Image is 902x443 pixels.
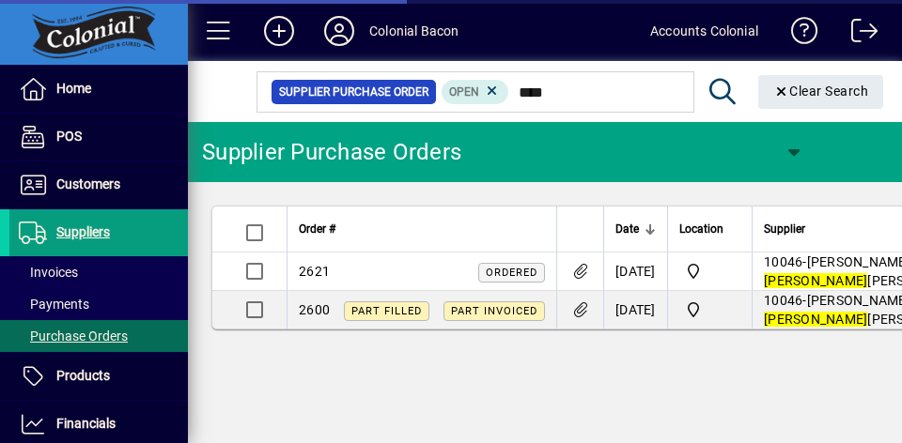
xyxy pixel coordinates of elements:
[764,219,805,239] span: Supplier
[56,416,116,431] span: Financials
[679,219,740,239] div: Location
[351,305,422,317] span: Part Filled
[299,264,330,279] span: 2621
[9,320,188,352] a: Purchase Orders
[615,219,639,239] span: Date
[603,291,667,328] td: [DATE]
[202,137,461,167] div: Supplier Purchase Orders
[9,256,188,288] a: Invoices
[758,75,884,109] button: Clear
[837,4,879,65] a: Logout
[777,4,818,65] a: Knowledge Base
[679,298,740,321] span: Colonial Bacon
[764,312,867,327] em: [PERSON_NAME]
[299,219,335,239] span: Order #
[615,219,656,239] div: Date
[679,260,740,283] span: Colonial Bacon
[9,353,188,400] a: Products
[279,83,428,101] span: Supplier Purchase Order
[449,85,479,99] span: Open
[764,254,802,269] span: 10046
[773,84,869,99] span: Clear Search
[56,129,82,144] span: POS
[9,114,188,160] a: POS
[309,14,369,48] button: Profile
[56,81,91,96] span: Home
[369,16,459,46] div: Colonial Bacon
[56,176,120,191] span: Customers
[56,224,110,239] span: Suppliers
[486,267,537,279] span: Ordered
[650,16,758,46] div: Accounts Colonial
[679,219,723,239] span: Location
[249,14,309,48] button: Add
[299,219,545,239] div: Order #
[764,293,802,308] span: 10046
[9,161,188,208] a: Customers
[56,368,110,383] span: Products
[764,273,867,288] em: [PERSON_NAME]
[9,66,188,113] a: Home
[299,302,330,317] span: 2600
[442,80,508,104] mat-chip: Completion Status: Open
[19,328,128,344] span: Purchase Orders
[9,288,188,320] a: Payments
[451,305,537,317] span: Part Invoiced
[603,252,667,291] td: [DATE]
[19,297,89,312] span: Payments
[19,265,78,280] span: Invoices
